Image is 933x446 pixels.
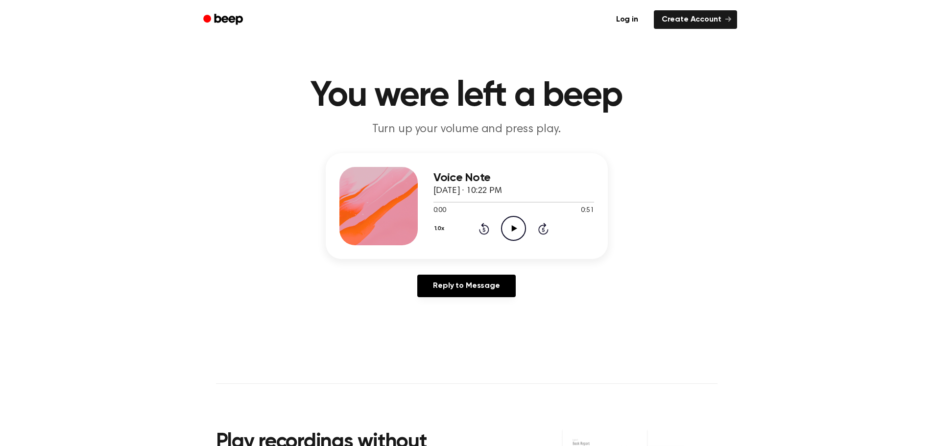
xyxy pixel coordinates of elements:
button: 1.0x [433,220,448,237]
h3: Voice Note [433,171,594,185]
a: Beep [196,10,252,29]
a: Log in [606,8,648,31]
span: [DATE] · 10:22 PM [433,187,502,195]
span: 0:51 [581,206,594,216]
span: 0:00 [433,206,446,216]
a: Create Account [654,10,737,29]
p: Turn up your volume and press play. [279,121,655,138]
a: Reply to Message [417,275,515,297]
h1: You were left a beep [216,78,718,114]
